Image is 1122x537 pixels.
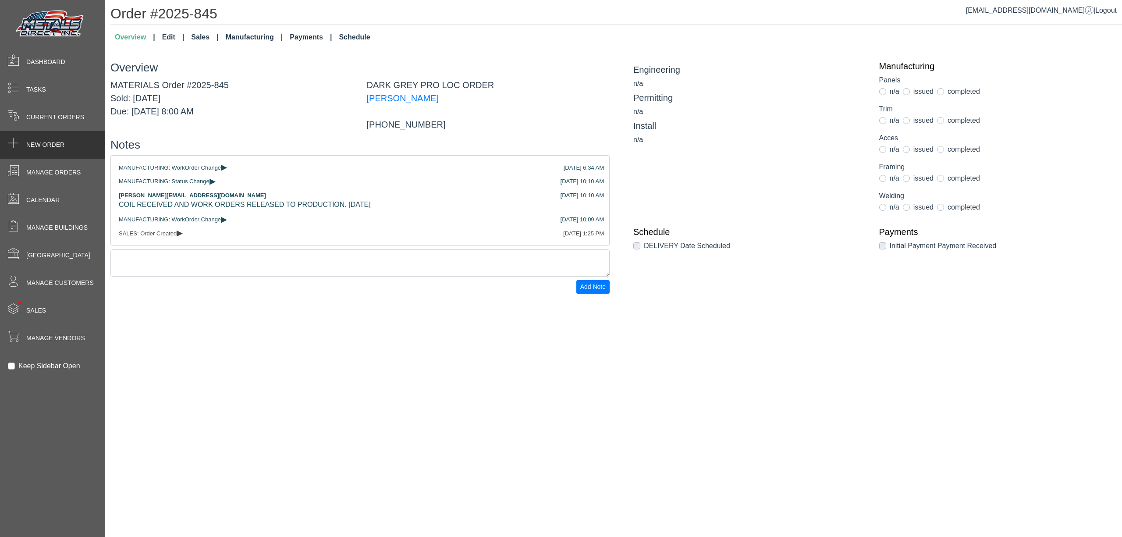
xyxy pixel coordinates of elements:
div: n/a [633,107,866,117]
span: ▸ [177,230,183,235]
a: Overview [111,28,159,46]
div: n/a [633,135,866,145]
button: Add Note [576,280,610,294]
h5: Permitting [633,92,866,103]
a: Schedule [335,28,373,46]
div: MANUFACTURING: WorkOrder Change [119,215,601,224]
a: Payments [286,28,335,46]
span: Sales [26,306,46,315]
a: [PERSON_NAME] [367,93,439,103]
div: SALES: Order Created [119,229,601,238]
span: [PERSON_NAME][EMAIL_ADDRESS][DOMAIN_NAME] [119,192,266,199]
div: MANUFACTURING: WorkOrder Change [119,164,601,172]
img: Metals Direct Inc Logo [13,8,88,40]
h3: Notes [110,138,610,152]
h5: Install [633,121,866,131]
h1: Order #2025-845 [110,5,1122,25]
label: DELIVERY Date Scheduled [644,241,730,251]
a: Manufacturing [879,61,1112,71]
span: Dashboard [26,57,65,67]
a: [EMAIL_ADDRESS][DOMAIN_NAME] [966,7,1094,14]
a: Edit [159,28,188,46]
span: ▸ [209,178,216,184]
span: Add Note [580,283,606,290]
span: Manage Buildings [26,223,88,232]
div: [DATE] 1:25 PM [563,229,604,238]
a: Manufacturing [222,28,287,46]
div: | [966,5,1117,16]
span: • [8,289,31,317]
span: Calendar [26,196,60,205]
h3: Overview [110,61,610,75]
a: Payments [879,227,1112,237]
div: DARK GREY PRO LOC ORDER [PHONE_NUMBER] [360,78,617,131]
span: Manage Orders [26,168,81,177]
span: Tasks [26,85,46,94]
div: MANUFACTURING: Status Change [119,177,601,186]
span: Logout [1095,7,1117,14]
div: [DATE] 6:34 AM [564,164,604,172]
span: Manage Customers [26,278,94,288]
div: [DATE] 10:10 AM [561,177,604,186]
span: ▸ [221,164,227,170]
span: Manage Vendors [26,334,85,343]
div: COIL RECEIVED AND WORK ORDERS RELEASED TO PRODUCTION. [DATE] [119,199,601,210]
span: ▸ [221,216,227,222]
span: Current Orders [26,113,84,122]
a: Sales [188,28,222,46]
span: [GEOGRAPHIC_DATA] [26,251,90,260]
div: [DATE] 10:10 AM [561,191,604,200]
span: New Order [26,140,64,149]
div: n/a [633,78,866,89]
div: [DATE] 10:09 AM [561,215,604,224]
h5: Engineering [633,64,866,75]
a: Schedule [633,227,866,237]
div: MATERIALS Order #2025-845 Sold: [DATE] Due: [DATE] 8:00 AM [104,78,360,131]
label: Keep Sidebar Open [18,361,80,371]
label: Initial Payment Payment Received [890,241,997,251]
